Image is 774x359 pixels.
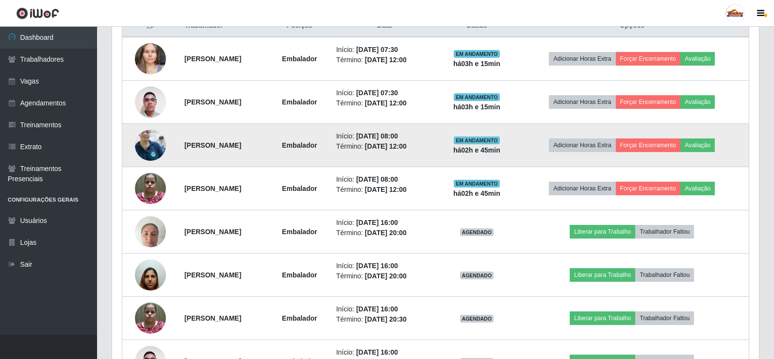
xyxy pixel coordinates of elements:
time: [DATE] 12:00 [365,142,407,150]
img: 1746465298396.jpeg [135,81,166,122]
li: Término: [336,141,433,152]
img: 1730150027487.jpeg [135,254,166,295]
strong: [PERSON_NAME] [184,55,241,63]
time: [DATE] 12:00 [365,99,407,107]
img: 1712714567127.jpeg [135,297,166,339]
button: Adicionar Horas Extra [549,182,615,195]
time: [DATE] 16:00 [356,305,398,313]
span: EM ANDAMENTO [454,93,500,101]
li: Término: [336,55,433,65]
li: Início: [336,131,433,141]
li: Término: [336,185,433,195]
strong: [PERSON_NAME] [184,185,241,192]
time: [DATE] 16:00 [356,262,398,270]
time: [DATE] 20:00 [365,229,407,237]
strong: [PERSON_NAME] [184,228,241,236]
strong: [PERSON_NAME] [184,141,241,149]
button: Adicionar Horas Extra [549,52,615,66]
button: Liberar para Trabalho [570,225,635,239]
li: Término: [336,314,433,325]
li: Término: [336,98,433,108]
li: Início: [336,218,433,228]
button: Avaliação [680,138,715,152]
time: [DATE] 20:30 [365,315,407,323]
button: Avaliação [680,52,715,66]
span: EM ANDAMENTO [454,137,500,144]
time: [DATE] 16:00 [356,219,398,226]
button: Forçar Encerramento [616,138,681,152]
img: 1672673340721.jpeg [135,124,166,166]
strong: Embalador [282,314,317,322]
span: EM ANDAMENTO [454,50,500,58]
img: 1740081257605.jpeg [135,38,166,79]
strong: Embalador [282,55,317,63]
button: Forçar Encerramento [616,182,681,195]
time: [DATE] 20:00 [365,272,407,280]
strong: há 02 h e 45 min [453,146,500,154]
li: Início: [336,45,433,55]
button: Avaliação [680,182,715,195]
strong: Embalador [282,228,317,236]
strong: Embalador [282,185,317,192]
li: Início: [336,88,433,98]
time: [DATE] 16:00 [356,348,398,356]
img: CoreUI Logo [16,7,59,19]
button: Forçar Encerramento [616,95,681,109]
strong: [PERSON_NAME] [184,314,241,322]
button: Trabalhador Faltou [635,268,694,282]
strong: Embalador [282,98,317,106]
button: Trabalhador Faltou [635,311,694,325]
li: Término: [336,271,433,281]
span: AGENDADO [460,272,494,279]
time: [DATE] 07:30 [356,46,398,53]
strong: há 03 h e 15 min [453,103,500,111]
img: 1726585318668.jpeg [135,211,166,253]
button: Liberar para Trabalho [570,268,635,282]
time: [DATE] 07:30 [356,89,398,97]
li: Início: [336,347,433,358]
li: Início: [336,304,433,314]
img: 1712714567127.jpeg [135,168,166,209]
span: EM ANDAMENTO [454,180,500,188]
strong: há 03 h e 15 min [453,60,500,68]
button: Adicionar Horas Extra [549,95,615,109]
button: Forçar Encerramento [616,52,681,66]
strong: [PERSON_NAME] [184,98,241,106]
span: AGENDADO [460,315,494,323]
strong: [PERSON_NAME] [184,271,241,279]
time: [DATE] 08:00 [356,175,398,183]
time: [DATE] 08:00 [356,132,398,140]
button: Trabalhador Faltou [635,225,694,239]
strong: há 02 h e 45 min [453,189,500,197]
time: [DATE] 12:00 [365,56,407,64]
strong: Embalador [282,271,317,279]
button: Adicionar Horas Extra [549,138,615,152]
li: Início: [336,174,433,185]
button: Avaliação [680,95,715,109]
span: AGENDADO [460,228,494,236]
li: Início: [336,261,433,271]
time: [DATE] 12:00 [365,186,407,193]
button: Liberar para Trabalho [570,311,635,325]
strong: Embalador [282,141,317,149]
li: Término: [336,228,433,238]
